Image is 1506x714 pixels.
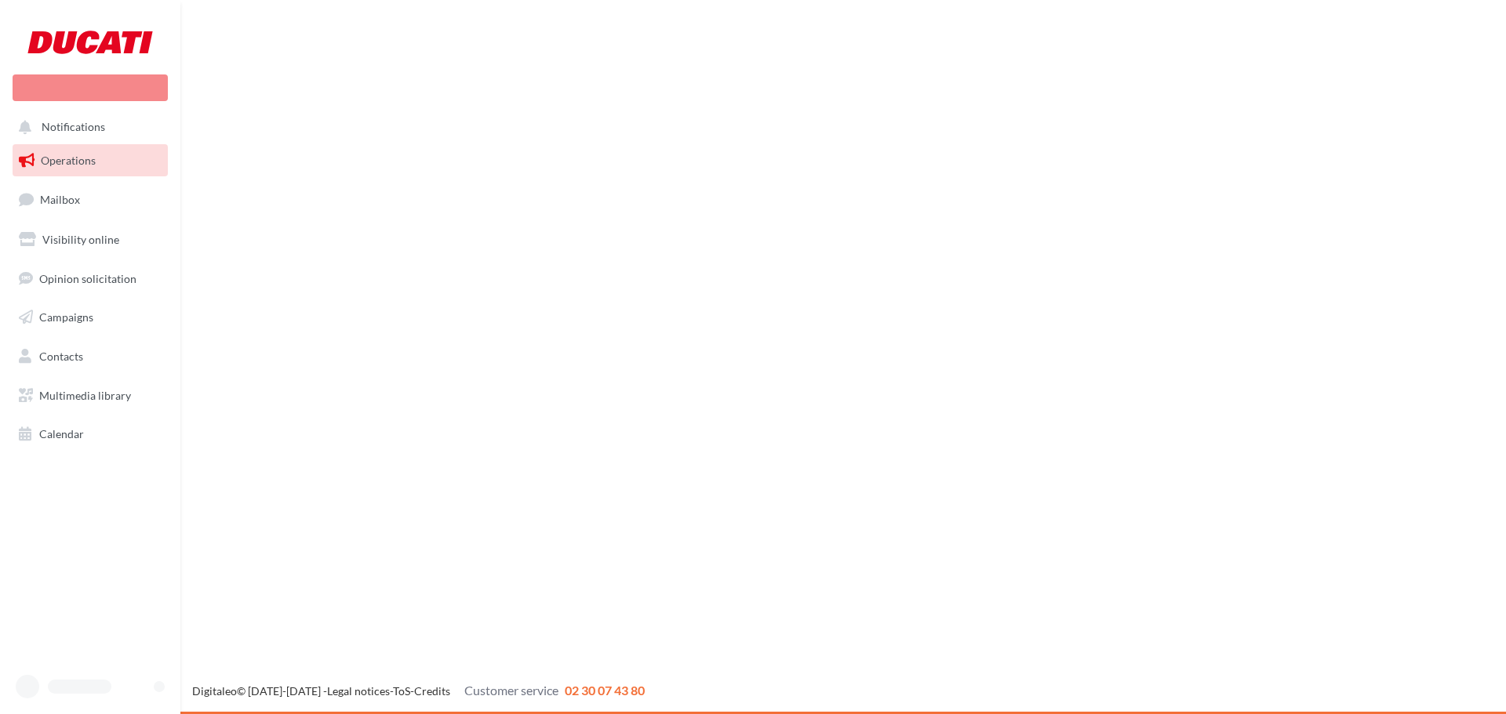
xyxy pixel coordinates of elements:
[39,350,83,363] span: Contacts
[13,74,168,101] div: New campaign
[565,683,645,698] span: 02 30 07 43 80
[192,684,645,698] span: © [DATE]-[DATE] - - -
[414,684,450,698] a: Credits
[9,144,171,177] a: Operations
[192,684,237,698] a: Digitaleo
[41,154,96,167] span: Operations
[9,379,171,412] a: Multimedia library
[9,263,171,295] a: Opinion solicitation
[393,684,410,698] a: ToS
[9,418,171,451] a: Calendar
[39,389,131,402] span: Multimedia library
[9,183,171,216] a: Mailbox
[327,684,390,698] a: Legal notices
[39,427,84,440] span: Calendar
[40,193,80,206] span: Mailbox
[42,121,105,134] span: Notifications
[39,271,136,285] span: Opinion solicitation
[9,340,171,373] a: Contacts
[464,683,558,698] span: Customer service
[9,301,171,334] a: Campaigns
[42,233,119,246] span: Visibility online
[39,310,93,324] span: Campaigns
[9,223,171,256] a: Visibility online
